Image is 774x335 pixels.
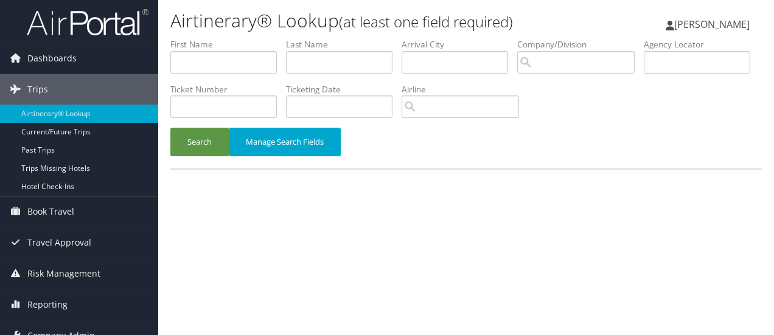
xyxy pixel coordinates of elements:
span: Dashboards [27,43,77,74]
button: Search [170,128,229,156]
span: Risk Management [27,258,100,289]
span: Trips [27,74,48,105]
label: Arrival City [402,38,517,50]
label: Ticket Number [170,83,286,95]
label: Ticketing Date [286,83,402,95]
label: Agency Locator [644,38,759,50]
label: Last Name [286,38,402,50]
span: Travel Approval [27,227,91,258]
button: Manage Search Fields [229,128,341,156]
small: (at least one field required) [339,12,513,32]
h1: Airtinerary® Lookup [170,8,565,33]
span: Book Travel [27,196,74,227]
label: Airline [402,83,528,95]
span: [PERSON_NAME] [674,18,750,31]
a: [PERSON_NAME] [666,6,762,43]
span: Reporting [27,289,68,320]
img: airportal-logo.png [27,8,148,36]
label: Company/Division [517,38,644,50]
label: First Name [170,38,286,50]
